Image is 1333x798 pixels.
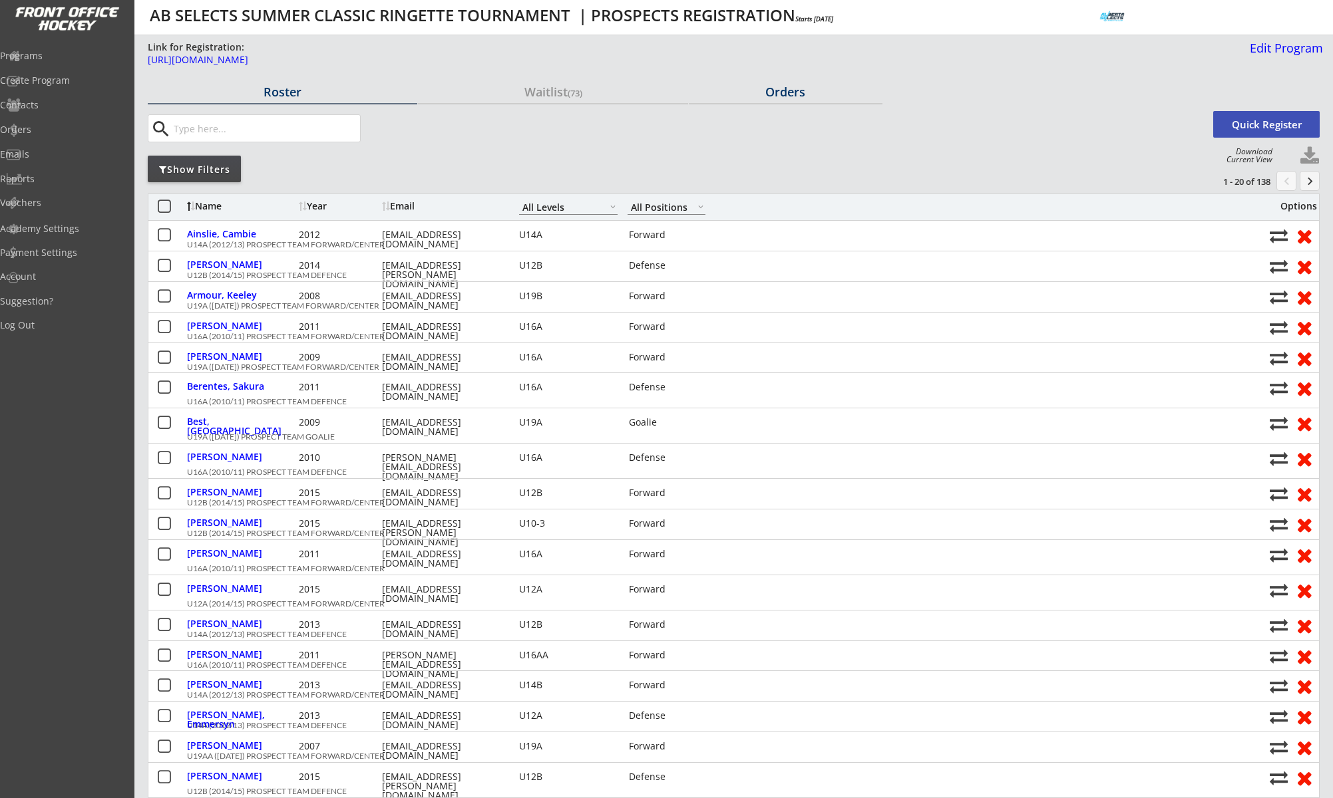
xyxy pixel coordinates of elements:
div: [EMAIL_ADDRESS][DOMAIN_NAME] [382,585,502,603]
button: Remove from roster (no refund) [1292,413,1316,434]
button: Move player [1270,485,1288,503]
div: Forward [629,741,707,751]
button: Move player [1270,769,1288,787]
div: U16A (2010/11) PROSPECT TEAM DEFENCE [187,398,1262,406]
div: Download Current View [1220,148,1272,164]
div: U16AA [519,650,618,660]
div: 2011 [299,549,379,559]
button: Remove from roster (no refund) [1292,676,1316,696]
div: Forward [629,291,707,301]
div: 2014 [299,261,379,270]
div: Berentes, Sakura [187,382,295,391]
button: Move player [1270,379,1288,397]
button: Remove from roster (no refund) [1292,348,1316,368]
button: Move player [1270,708,1288,726]
div: 2013 [299,620,379,629]
button: Remove from roster (no refund) [1292,225,1316,246]
div: 2008 [299,291,379,301]
div: Forward [629,352,707,362]
button: search [150,118,172,140]
div: [PERSON_NAME] [187,321,295,331]
div: U12B [519,620,618,629]
button: Remove from roster (no refund) [1292,615,1316,636]
div: U12B (2014/15) PROSPECT TEAM DEFENCE [187,787,1262,795]
div: Show Filters [148,163,241,176]
button: keyboard_arrow_right [1300,171,1320,191]
a: Edit Program [1244,42,1323,65]
div: U14A (2012/13) PROSPECT TEAM FORWARD/CENTER [187,691,1262,699]
div: U16A (2010/11) PROSPECT TEAM FORWARD/CENTER [187,332,1262,340]
div: Forward [629,650,707,660]
button: Move player [1270,227,1288,245]
em: Starts [DATE] [795,14,833,23]
button: Move player [1270,349,1288,367]
div: [EMAIL_ADDRESS][DOMAIN_NAME] [382,322,502,340]
div: Name [187,201,295,211]
div: [EMAIL_ADDRESS][DOMAIN_NAME] [382,352,502,371]
div: Forward [629,322,707,331]
div: Link for Registration: [148,41,246,54]
button: Remove from roster (no refund) [1292,287,1316,307]
button: Move player [1270,288,1288,306]
div: 2015 [299,585,379,594]
div: U10-3 [519,519,618,528]
div: U12A [519,711,618,720]
div: Armour, Keeley [187,291,295,300]
div: Forward [629,620,707,629]
button: Move player [1270,677,1288,695]
div: Forward [629,230,707,239]
button: Remove from roster (no refund) [1292,767,1316,788]
div: 2011 [299,322,379,331]
div: Forward [629,519,707,528]
div: U19A [519,741,618,751]
div: 2015 [299,772,379,781]
div: [EMAIL_ADDRESS][DOMAIN_NAME] [382,488,502,507]
div: U12B (2014/15) PROSPECT TEAM DEFENCE [187,271,1262,279]
div: [PERSON_NAME] [187,352,295,361]
div: U16A (2010/11) PROSPECT TEAM FORWARD/CENTER [187,565,1262,573]
div: [PERSON_NAME] [187,584,295,593]
div: 2015 [299,488,379,497]
div: U12B [519,488,618,497]
font: (73) [568,87,582,99]
div: Defense [629,772,707,781]
div: Defense [629,453,707,462]
div: 2013 [299,680,379,690]
div: [EMAIL_ADDRESS][DOMAIN_NAME] [382,382,502,401]
div: Year [299,201,379,211]
div: U16A [519,382,618,392]
button: Move player [1270,319,1288,336]
button: Move player [1270,414,1288,432]
div: U16A [519,453,618,462]
div: U19A ([DATE]) PROSPECT TEAM FORWARD/CENTER [187,363,1262,371]
div: [PERSON_NAME] [187,771,295,781]
div: Defense [629,711,707,720]
div: [PERSON_NAME] [187,619,295,628]
div: [EMAIL_ADDRESS][PERSON_NAME][DOMAIN_NAME] [382,519,502,547]
div: Email [382,201,502,211]
button: Remove from roster (no refund) [1292,737,1316,757]
div: 2015 [299,519,379,528]
button: Move player [1270,546,1288,564]
button: Move player [1270,616,1288,634]
div: [PERSON_NAME] [187,549,295,558]
div: U16A [519,322,618,331]
div: [EMAIL_ADDRESS][PERSON_NAME][DOMAIN_NAME] [382,261,502,289]
div: 2013 [299,711,379,720]
div: [PERSON_NAME] [187,487,295,497]
div: [PERSON_NAME] [187,452,295,462]
div: U12A [519,585,618,594]
div: Waitlist [418,86,687,98]
div: U12A (2014/15) PROSPECT TEAM FORWARD/CENTER [187,600,1262,608]
div: U19A ([DATE]) PROSPECT TEAM FORWARD/CENTER [187,302,1262,310]
div: [EMAIL_ADDRESS][DOMAIN_NAME] [382,680,502,699]
div: U12B (2014/15) PROSPECT TEAM FORWARD/CENTER [187,499,1262,507]
a: [URL][DOMAIN_NAME] [148,55,819,72]
div: U19B [519,291,618,301]
div: [PERSON_NAME] [187,650,295,659]
div: [EMAIL_ADDRESS][DOMAIN_NAME] [382,291,502,310]
button: Remove from roster (no refund) [1292,317,1316,338]
div: U14A (2012/13) PROSPECT TEAM DEFENCE [187,630,1262,638]
button: Move player [1270,738,1288,756]
div: [PERSON_NAME] [187,680,295,689]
